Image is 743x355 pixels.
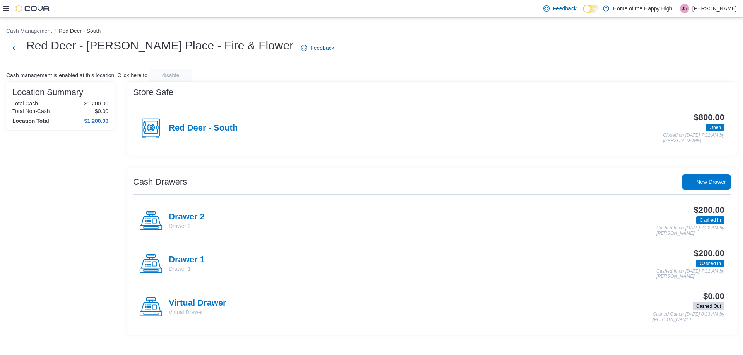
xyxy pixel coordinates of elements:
h3: $0.00 [703,292,724,301]
p: Closed on [DATE] 7:32 AM by [PERSON_NAME] [663,133,724,143]
a: Feedback [540,1,579,16]
h3: Cash Drawers [133,177,187,187]
button: disable [149,69,192,82]
h4: Red Deer - South [169,123,238,133]
p: Cashed Out on [DATE] 8:33 AM by [PERSON_NAME] [653,312,724,322]
p: Home of the Happy High [613,4,672,13]
button: Red Deer - South [58,28,101,34]
h4: Virtual Drawer [169,298,226,308]
span: disable [162,71,179,79]
nav: An example of EuiBreadcrumbs [6,27,737,36]
span: Cashed Out [696,303,721,310]
button: New Drawer [682,174,731,190]
span: Feedback [553,5,576,12]
p: Virtual Drawer [169,308,226,316]
p: Cashed In on [DATE] 7:32 AM by [PERSON_NAME] [656,269,724,279]
h3: $800.00 [694,113,724,122]
p: Cashed In on [DATE] 7:32 AM by [PERSON_NAME] [656,226,724,236]
p: | [675,4,677,13]
span: JS [682,4,687,13]
h3: $200.00 [694,206,724,215]
h4: Location Total [12,118,49,124]
h3: Location Summary [12,88,83,97]
p: $0.00 [95,108,108,114]
span: Cashed In [700,217,721,224]
span: Cashed In [696,260,724,267]
h4: $1,200.00 [84,118,108,124]
button: Next [6,40,22,56]
h6: Total Cash [12,100,38,107]
p: Cash management is enabled at this location. Click here to [6,72,147,78]
h3: $200.00 [694,249,724,258]
span: Cashed In [700,260,721,267]
h4: Drawer 1 [169,255,205,265]
span: New Drawer [696,178,726,186]
p: Drawer 1 [169,265,205,273]
span: Open [710,124,721,131]
span: Open [706,124,724,131]
input: Dark Mode [583,5,599,13]
span: Cashed In [696,216,724,224]
h4: Drawer 2 [169,212,205,222]
a: Feedback [298,40,337,56]
p: $1,200.00 [84,100,108,107]
p: [PERSON_NAME] [692,4,737,13]
span: Feedback [310,44,334,52]
h1: Red Deer - [PERSON_NAME] Place - Fire & Flower [26,38,293,53]
span: Cashed Out [693,302,724,310]
button: Cash Management [6,28,52,34]
h3: Store Safe [133,88,173,97]
img: Cova [15,5,50,12]
p: Drawer 2 [169,222,205,230]
h6: Total Non-Cash [12,108,50,114]
div: Jessica Semple [680,4,689,13]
